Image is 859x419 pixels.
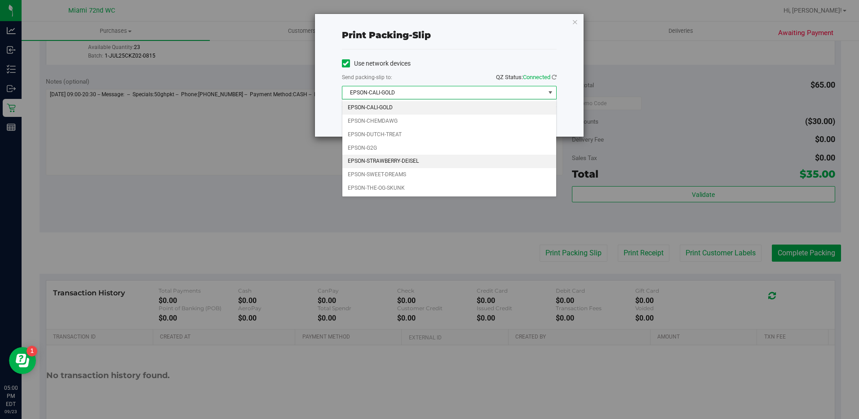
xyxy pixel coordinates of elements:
[342,30,431,40] span: Print packing-slip
[342,142,556,155] li: EPSON-G2G
[342,128,556,142] li: EPSON-DUTCH-TREAT
[9,347,36,374] iframe: Resource center
[545,86,556,99] span: select
[342,101,556,115] li: EPSON-CALI-GOLD
[342,73,392,81] label: Send packing-slip to:
[27,346,37,357] iframe: Resource center unread badge
[342,86,545,99] span: EPSON-CALI-GOLD
[342,115,556,128] li: EPSON-CHEMDAWG
[523,74,550,80] span: Connected
[342,168,556,182] li: EPSON-SWEET-DREAMS
[342,59,411,68] label: Use network devices
[342,155,556,168] li: EPSON-STRAWBERRY-DEISEL
[496,74,557,80] span: QZ Status:
[342,182,556,195] li: EPSON-THE-OG-SKUNK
